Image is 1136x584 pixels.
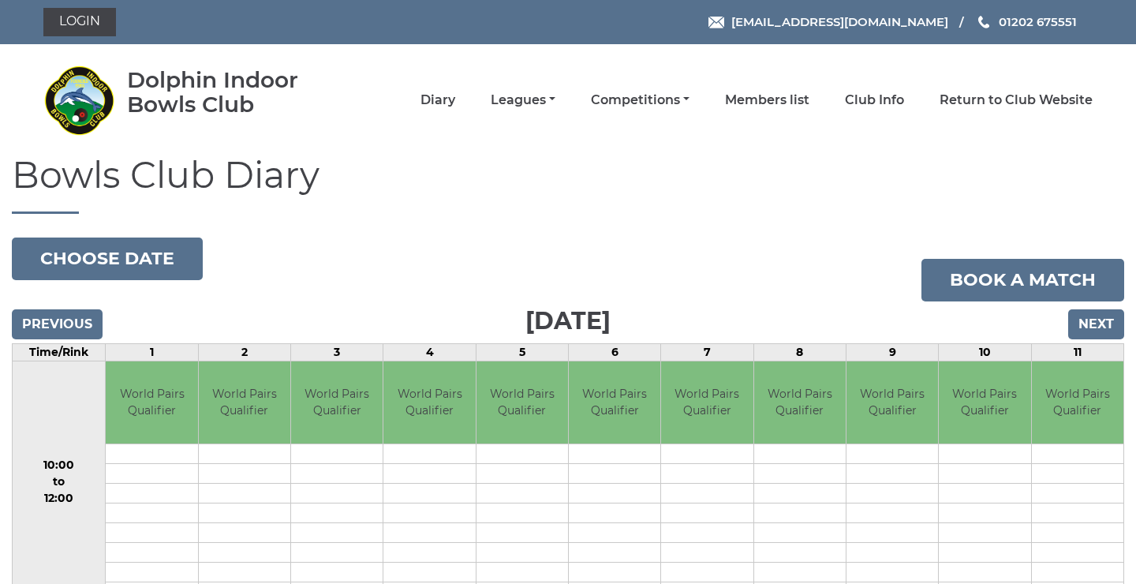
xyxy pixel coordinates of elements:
a: Book a match [921,259,1124,301]
td: World Pairs Qualifier [754,361,846,444]
td: World Pairs Qualifier [939,361,1030,444]
div: Dolphin Indoor Bowls Club [127,68,344,117]
a: Club Info [845,92,904,109]
input: Next [1068,309,1124,339]
a: Login [43,8,116,36]
a: Return to Club Website [940,92,1093,109]
span: [EMAIL_ADDRESS][DOMAIN_NAME] [731,14,948,29]
td: 8 [753,343,846,361]
td: World Pairs Qualifier [291,361,383,444]
a: Email [EMAIL_ADDRESS][DOMAIN_NAME] [708,13,948,31]
td: World Pairs Qualifier [1032,361,1123,444]
button: Choose date [12,238,203,280]
a: Diary [420,92,455,109]
td: 1 [106,343,198,361]
td: 2 [198,343,290,361]
td: 11 [1031,343,1123,361]
td: World Pairs Qualifier [661,361,753,444]
td: 6 [569,343,661,361]
td: World Pairs Qualifier [106,361,197,444]
a: Leagues [491,92,555,109]
td: World Pairs Qualifier [383,361,475,444]
td: 7 [661,343,753,361]
td: 4 [383,343,476,361]
td: World Pairs Qualifier [476,361,568,444]
span: 01202 675551 [999,14,1077,29]
td: World Pairs Qualifier [569,361,660,444]
img: Email [708,17,724,28]
td: 3 [291,343,383,361]
a: Members list [725,92,809,109]
img: Dolphin Indoor Bowls Club [43,65,114,136]
img: Phone us [978,16,989,28]
a: Competitions [591,92,689,109]
td: World Pairs Qualifier [199,361,290,444]
td: 5 [476,343,568,361]
td: 9 [846,343,938,361]
h1: Bowls Club Diary [12,155,1124,214]
a: Phone us 01202 675551 [976,13,1077,31]
td: Time/Rink [13,343,106,361]
td: World Pairs Qualifier [846,361,938,444]
td: 10 [939,343,1031,361]
input: Previous [12,309,103,339]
